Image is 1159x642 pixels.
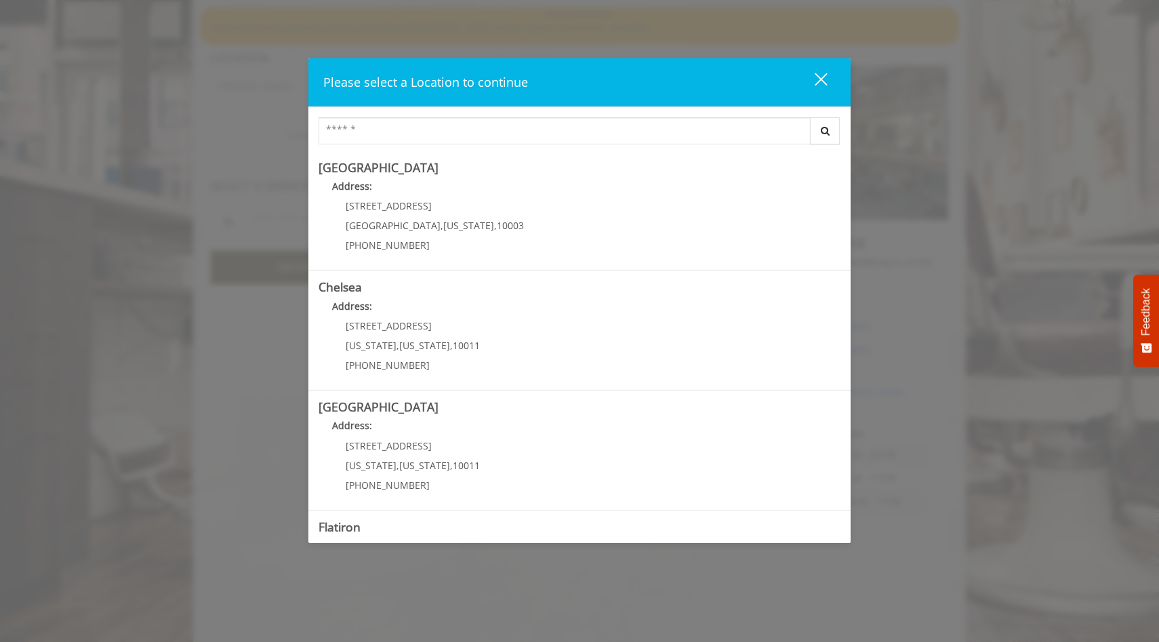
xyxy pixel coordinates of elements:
[399,339,450,352] span: [US_STATE]
[332,180,372,193] b: Address:
[790,68,836,96] button: close dialog
[1140,288,1152,336] span: Feedback
[346,319,432,332] span: [STREET_ADDRESS]
[346,239,430,252] span: [PHONE_NUMBER]
[332,419,372,432] b: Address:
[323,74,528,90] span: Please select a Location to continue
[396,339,399,352] span: ,
[799,72,826,92] div: close dialog
[346,479,430,491] span: [PHONE_NUMBER]
[346,459,396,472] span: [US_STATE]
[332,300,372,313] b: Address:
[319,159,439,176] b: [GEOGRAPHIC_DATA]
[346,339,396,352] span: [US_STATE]
[346,359,430,372] span: [PHONE_NUMBER]
[817,126,833,136] i: Search button
[319,519,361,535] b: Flatiron
[319,279,362,295] b: Chelsea
[497,219,524,232] span: 10003
[1133,275,1159,367] button: Feedback - Show survey
[450,339,453,352] span: ,
[319,399,439,415] b: [GEOGRAPHIC_DATA]
[453,459,480,472] span: 10011
[396,459,399,472] span: ,
[346,199,432,212] span: [STREET_ADDRESS]
[319,117,811,144] input: Search Center
[346,439,432,452] span: [STREET_ADDRESS]
[399,459,450,472] span: [US_STATE]
[494,219,497,232] span: ,
[319,117,840,151] div: Center Select
[450,459,453,472] span: ,
[346,219,441,232] span: [GEOGRAPHIC_DATA]
[453,339,480,352] span: 10011
[443,219,494,232] span: [US_STATE]
[441,219,443,232] span: ,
